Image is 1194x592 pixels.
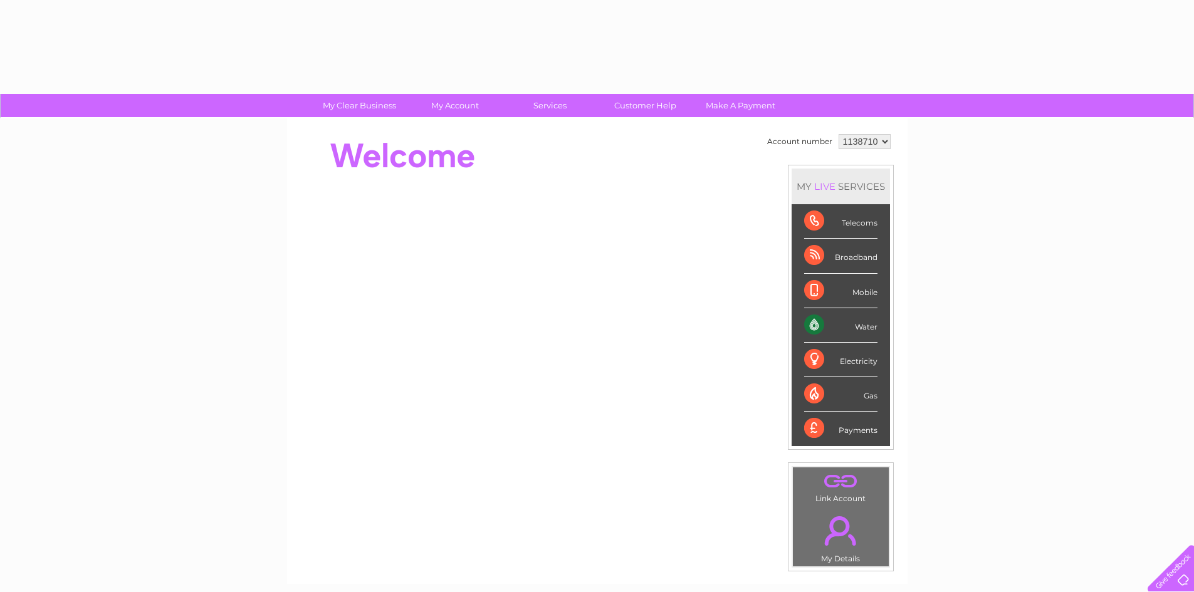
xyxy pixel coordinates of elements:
[764,131,835,152] td: Account number
[804,343,877,377] div: Electricity
[804,308,877,343] div: Water
[812,180,838,192] div: LIVE
[792,506,889,567] td: My Details
[308,94,411,117] a: My Clear Business
[796,470,886,492] a: .
[804,412,877,445] div: Payments
[792,169,890,204] div: MY SERVICES
[804,239,877,273] div: Broadband
[796,509,886,553] a: .
[804,204,877,239] div: Telecoms
[594,94,697,117] a: Customer Help
[403,94,506,117] a: My Account
[804,377,877,412] div: Gas
[498,94,602,117] a: Services
[689,94,792,117] a: Make A Payment
[792,467,889,506] td: Link Account
[804,274,877,308] div: Mobile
